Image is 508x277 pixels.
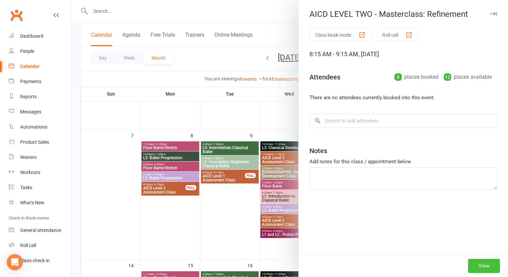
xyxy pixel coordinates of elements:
a: Roll call [9,238,71,253]
div: Tasks [20,185,32,190]
div: Automations [20,124,47,130]
div: What's New [20,200,44,205]
a: Clubworx [8,7,25,24]
li: There are no attendees currently booked into this event. [309,94,497,102]
div: Notes [309,146,327,155]
a: General attendance kiosk mode [9,223,71,238]
a: Dashboard [9,29,71,44]
div: 0 [394,73,402,81]
a: Automations [9,119,71,135]
div: 12 [444,73,451,81]
div: Messages [20,109,41,114]
a: Messages [9,104,71,119]
button: View [468,259,500,273]
div: Add notes for this class / appointment below [309,158,497,166]
div: 8:15 AM - 9:15 AM, [DATE] [309,49,497,59]
div: Product Sales [20,139,49,145]
a: Calendar [9,59,71,74]
a: Payments [9,74,71,89]
div: places booked [394,72,438,82]
a: People [9,44,71,59]
div: AICD LEVEL TWO - Masterclass: Refinement [299,9,508,19]
a: What's New [9,195,71,210]
a: Product Sales [9,135,71,150]
div: Waivers [20,154,37,160]
div: Workouts [20,170,40,175]
div: Dashboard [20,33,43,39]
div: Class check-in [20,258,50,263]
div: Roll call [20,243,36,248]
button: Class kiosk mode [309,29,371,41]
div: places available [444,72,492,82]
a: Reports [9,89,71,104]
div: Open Intercom Messenger [7,254,23,270]
div: Payments [20,79,41,84]
div: Reports [20,94,37,99]
a: Waivers [9,150,71,165]
div: Attendees [309,72,340,82]
a: Workouts [9,165,71,180]
div: People [20,48,34,54]
div: Calendar [20,64,40,69]
input: Search to add attendees [309,114,497,128]
button: Roll call [377,29,418,41]
div: General attendance [20,228,61,233]
a: Class kiosk mode [9,253,71,268]
a: Tasks [9,180,71,195]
